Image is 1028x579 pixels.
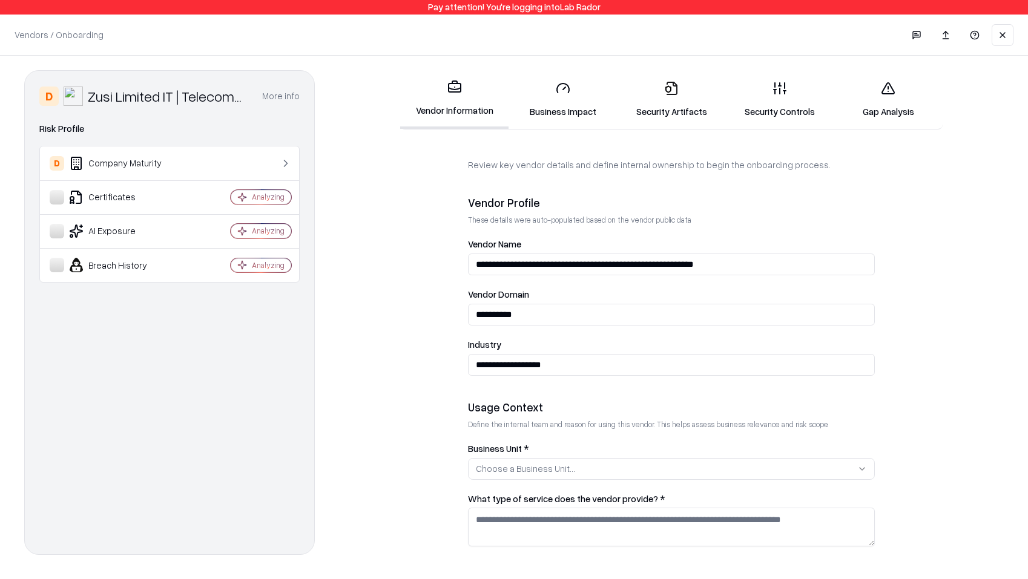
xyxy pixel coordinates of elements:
[834,71,943,128] a: Gap Analysis
[400,70,509,129] a: Vendor Information
[50,190,194,204] div: Certificates
[509,71,617,128] a: Business Impact
[88,87,248,106] div: Zusi Limited IT | Telecommunications | Connectivity | Mobile
[50,224,194,238] div: AI Exposure
[15,28,104,41] p: Vendors / Onboarding
[617,71,725,128] a: Security Artifacts
[468,400,875,414] div: Usage Context
[476,462,575,475] div: Choose a Business Unit...
[262,85,300,107] button: More info
[50,156,194,171] div: Company Maturity
[468,215,875,225] p: These details were auto-populated based on the vendor public data
[468,419,875,430] p: Define the internal team and reason for using this vendor. This helps assess business relevance a...
[468,444,875,453] label: Business Unit *
[468,290,875,299] label: Vendor Domain
[468,159,875,171] p: Review key vendor details and define internal ownership to begin the onboarding process.
[252,192,285,202] div: Analyzing
[50,156,64,171] div: D
[468,494,875,503] label: What type of service does the vendor provide? *
[64,87,83,106] img: Zusi Limited IT | Telecommunications | Connectivity | Mobile
[39,122,300,136] div: Risk Profile
[726,71,834,128] a: Security Controls
[468,458,875,480] button: Choose a Business Unit...
[468,340,875,349] label: Industry
[468,195,875,210] div: Vendor Profile
[252,226,285,236] div: Analyzing
[50,258,194,272] div: Breach History
[468,240,875,249] label: Vendor Name
[39,87,59,106] div: D
[252,260,285,270] div: Analyzing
